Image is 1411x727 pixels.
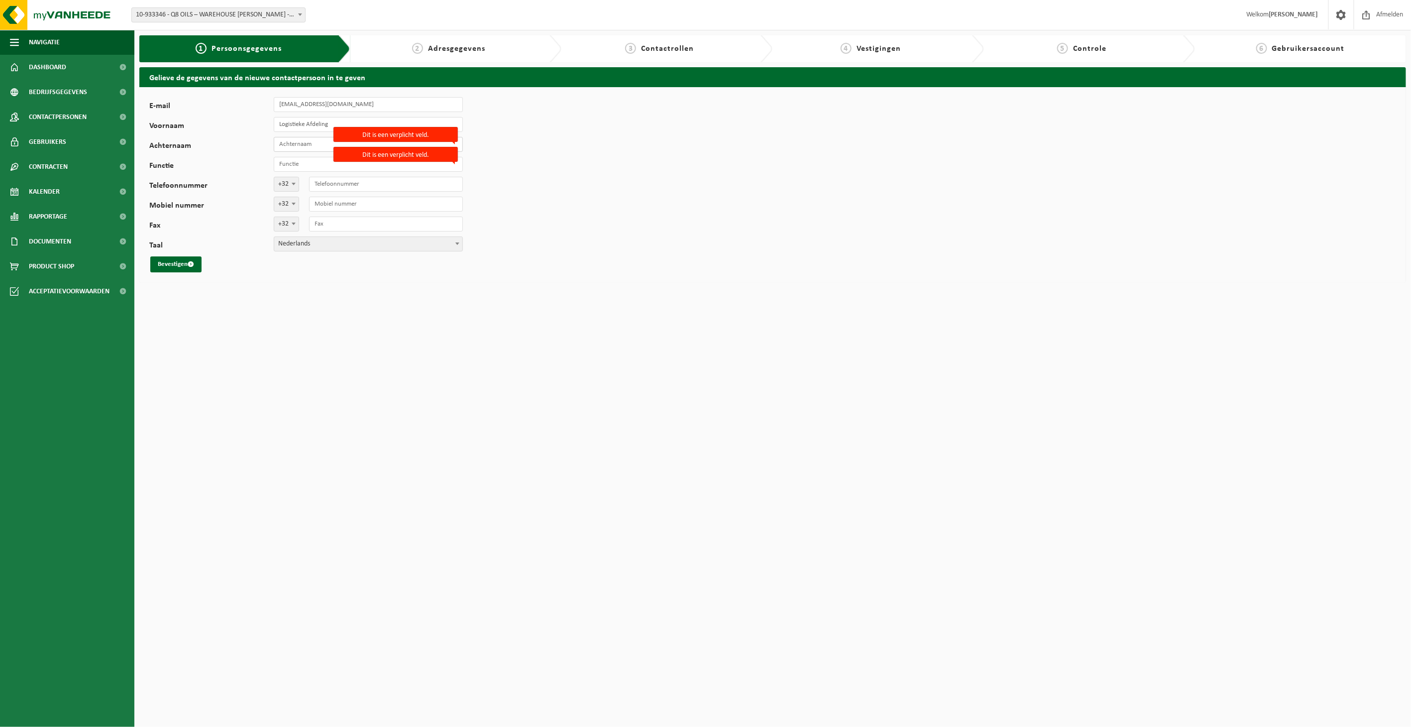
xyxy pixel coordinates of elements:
[309,177,463,192] input: Telefoonnummer
[1269,11,1318,18] strong: [PERSON_NAME]
[29,105,87,129] span: Contactpersonen
[149,162,274,172] label: Functie
[841,43,852,54] span: 4
[149,122,274,132] label: Voornaam
[625,43,636,54] span: 3
[1057,43,1068,54] span: 5
[1073,45,1106,53] span: Controle
[274,137,463,152] input: Achternaam
[274,177,299,191] span: +32
[29,30,60,55] span: Navigatie
[274,177,299,192] span: +32
[150,256,202,272] button: Bevestigen
[309,197,463,212] input: Mobiel nummer
[29,55,66,80] span: Dashboard
[149,222,274,232] label: Fax
[333,127,458,142] label: Dit is een verplicht veld.
[29,229,71,254] span: Documenten
[29,129,66,154] span: Gebruikers
[132,8,305,22] span: 10-933346 - Q8 OILS – WAREHOUSE GILBERT DE CLERCQ - BORNEM - BORNEM
[29,254,74,279] span: Product Shop
[857,45,901,53] span: Vestigingen
[641,45,694,53] span: Contactrollen
[274,157,463,172] input: Functie
[412,43,423,54] span: 2
[1272,45,1345,53] span: Gebruikersaccount
[149,202,274,212] label: Mobiel nummer
[149,102,274,112] label: E-mail
[274,117,463,132] input: Voornaam
[274,197,299,212] span: +32
[149,182,274,192] label: Telefoonnummer
[333,147,458,162] label: Dit is een verplicht veld.
[274,217,299,231] span: +32
[149,142,274,152] label: Achternaam
[149,242,274,251] label: Taal
[428,45,485,53] span: Adresgegevens
[274,237,463,251] span: Nederlands
[274,237,462,251] span: Nederlands
[274,97,463,112] input: E-mail
[29,279,109,304] span: Acceptatievoorwaarden
[309,217,463,232] input: Fax
[274,197,299,211] span: +32
[212,45,282,53] span: Persoonsgegevens
[1256,43,1267,54] span: 6
[29,154,68,179] span: Contracten
[29,179,60,204] span: Kalender
[29,204,67,229] span: Rapportage
[139,67,1406,87] h2: Gelieve de gegevens van de nieuwe contactpersoon in te geven
[29,80,87,105] span: Bedrijfsgegevens
[131,7,306,22] span: 10-933346 - Q8 OILS – WAREHOUSE GILBERT DE CLERCQ - BORNEM - BORNEM
[196,43,207,54] span: 1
